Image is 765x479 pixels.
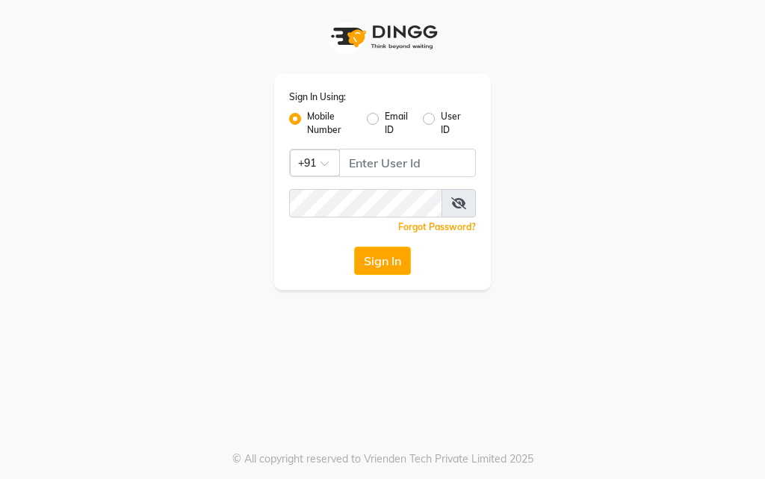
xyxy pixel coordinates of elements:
[441,110,464,137] label: User ID
[354,247,411,275] button: Sign In
[323,15,442,59] img: logo1.svg
[289,90,346,104] label: Sign In Using:
[289,189,442,217] input: Username
[307,110,355,137] label: Mobile Number
[339,149,476,177] input: Username
[385,110,410,137] label: Email ID
[398,221,476,232] a: Forgot Password?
